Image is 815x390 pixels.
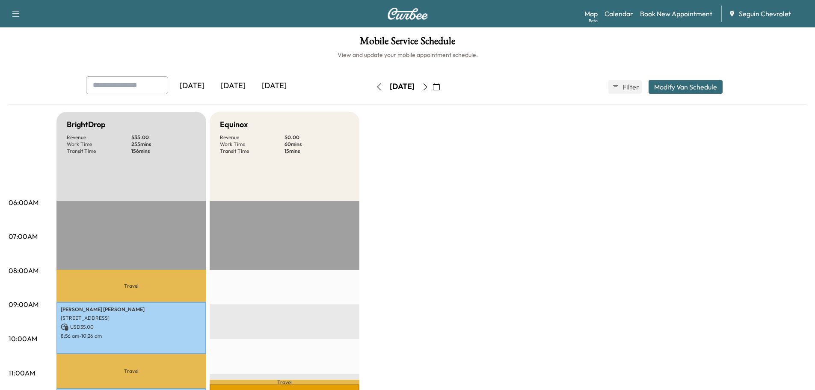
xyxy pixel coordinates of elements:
[61,323,202,331] p: USD 35.00
[9,231,38,241] p: 07:00AM
[131,148,196,155] p: 156 mins
[131,141,196,148] p: 255 mins
[56,270,206,302] p: Travel
[172,76,213,96] div: [DATE]
[220,148,285,155] p: Transit Time
[67,148,131,155] p: Transit Time
[67,119,106,131] h5: BrightDrop
[390,81,415,92] div: [DATE]
[210,380,359,384] p: Travel
[220,141,285,148] p: Work Time
[61,315,202,322] p: [STREET_ADDRESS]
[9,51,806,59] h6: View and update your mobile appointment schedule.
[56,354,206,389] p: Travel
[589,18,598,24] div: Beta
[9,368,35,378] p: 11:00AM
[9,265,39,276] p: 08:00AM
[387,8,428,20] img: Curbee Logo
[61,333,202,339] p: 8:56 am - 10:26 am
[605,9,633,19] a: Calendar
[622,82,638,92] span: Filter
[61,306,202,313] p: [PERSON_NAME] [PERSON_NAME]
[739,9,791,19] span: Seguin Chevrolet
[220,119,248,131] h5: Equinox
[9,36,806,51] h1: Mobile Service Schedule
[285,148,349,155] p: 15 mins
[640,9,712,19] a: Book New Appointment
[285,134,349,141] p: $ 0.00
[254,76,295,96] div: [DATE]
[131,134,196,141] p: $ 35.00
[67,134,131,141] p: Revenue
[9,197,39,208] p: 06:00AM
[213,76,254,96] div: [DATE]
[649,80,723,94] button: Modify Van Schedule
[220,134,285,141] p: Revenue
[9,333,37,344] p: 10:00AM
[9,299,39,310] p: 09:00AM
[67,141,131,148] p: Work Time
[285,141,349,148] p: 60 mins
[608,80,642,94] button: Filter
[584,9,598,19] a: MapBeta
